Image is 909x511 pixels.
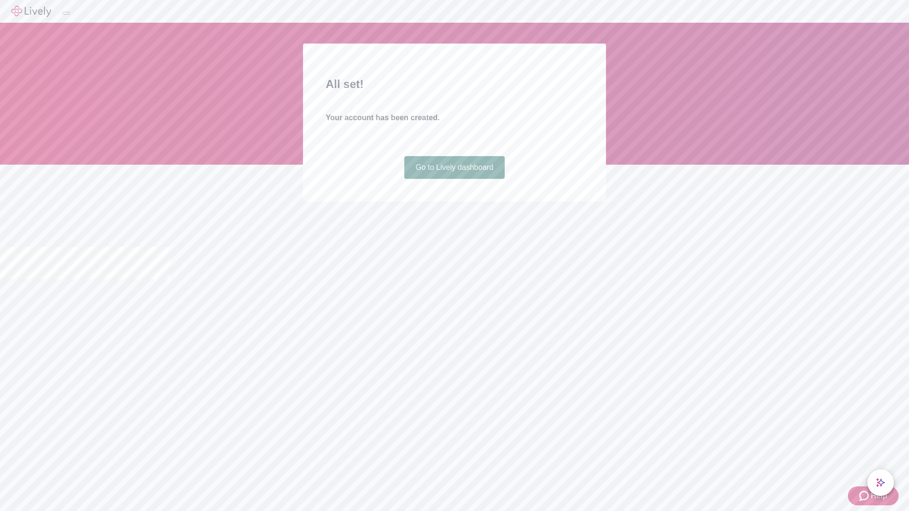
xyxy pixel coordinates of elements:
[404,156,505,179] a: Go to Lively dashboard
[848,486,899,505] button: Zendesk support iconHelp
[11,6,51,17] img: Lively
[326,112,583,123] h4: Your account has been created.
[867,469,894,496] button: chat
[859,490,871,502] svg: Zendesk support icon
[871,490,887,502] span: Help
[62,12,70,15] button: Log out
[326,76,583,93] h2: All set!
[876,478,885,487] svg: Lively AI Assistant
